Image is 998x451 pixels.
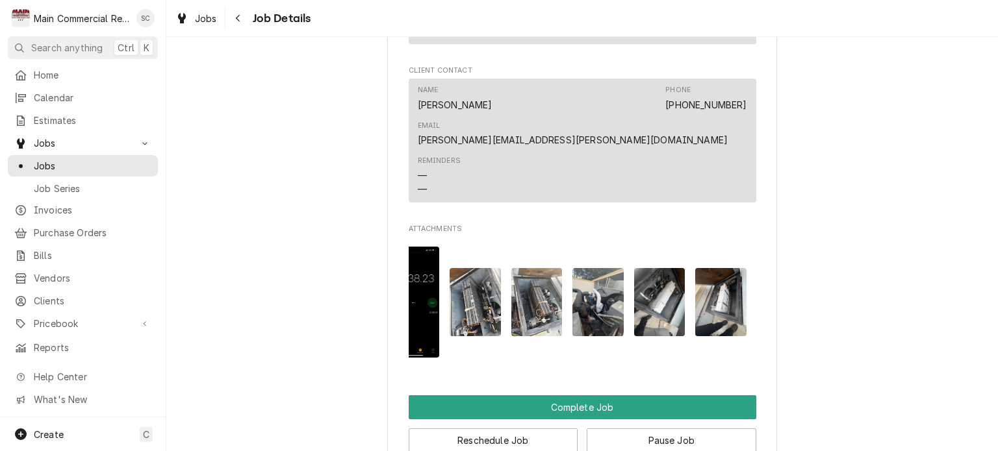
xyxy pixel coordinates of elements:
span: Home [34,68,151,82]
button: Search anythingCtrlK [8,36,158,59]
span: Create [34,429,64,440]
button: Complete Job [409,395,756,419]
a: Go to Help Center [8,366,158,387]
a: Reports [8,337,158,358]
span: Help Center [34,370,150,384]
a: Go to What's New [8,389,158,410]
span: Attachments [409,224,756,234]
span: C [143,428,149,441]
div: Reminders [418,156,461,195]
div: SC [136,9,155,27]
img: 6ctQ6YauT7q8pnO0TmF4 [695,268,747,336]
div: [PERSON_NAME] [418,98,493,112]
button: Navigate back [228,8,249,29]
span: Jobs [34,136,132,150]
a: Bills [8,245,158,266]
div: Attachments [409,224,756,368]
span: What's New [34,393,150,406]
span: Jobs [34,159,151,173]
a: Go to Pricebook [8,313,158,334]
a: Purchase Orders [8,222,158,243]
a: Jobs [170,8,222,29]
div: — [418,182,427,196]
a: Estimates [8,110,158,131]
span: Ctrl [118,41,134,55]
span: Jobs [195,12,217,25]
div: M [12,9,30,27]
div: Reminders [418,156,461,166]
span: K [144,41,149,55]
a: Home [8,64,158,86]
span: Calendar [34,91,151,104]
a: [PHONE_NUMBER] [665,99,747,110]
img: Lx33hT7FR4azVjfDAXki [389,247,440,358]
div: Sharon Campbell's Avatar [136,9,155,27]
div: — [418,169,427,182]
a: Job Series [8,178,158,199]
a: Vendors [8,267,158,289]
span: Attachments [409,237,756,368]
a: [PERSON_NAME][EMAIL_ADDRESS][PERSON_NAME][DOMAIN_NAME] [418,134,728,145]
div: Main Commercial Refrigeration Service [34,12,129,25]
span: Pricebook [34,317,132,330]
span: Bills [34,249,151,262]
span: Job Details [249,10,311,27]
span: Estimates [34,114,151,127]
span: Job Series [34,182,151,195]
div: Button Group Row [409,395,756,419]
div: Client Contact [409,66,756,208]
div: Contact [409,79,756,202]
div: Email [418,121,441,131]
img: ZTEFrdivRIWaL5DGwFVF [572,268,624,336]
div: Name [418,85,493,111]
img: kY8syu4wTzGnAsIFg1SQ [511,268,563,336]
img: oqXh0PIRTE2PZ7bXPqUs [450,268,501,336]
div: Phone [665,85,691,95]
div: Client Contact List [409,79,756,208]
a: Go to Jobs [8,132,158,154]
a: Jobs [8,155,158,177]
div: Email [418,121,728,147]
span: Reports [34,341,151,354]
a: Invoices [8,199,158,221]
a: Calendar [8,87,158,108]
span: Purchase Orders [34,226,151,239]
span: Search anything [31,41,103,55]
a: Clients [8,290,158,311]
div: Name [418,85,439,95]
img: ZgmnXE4SAui5llNdbON3 [634,268,685,336]
span: Clients [34,294,151,308]
span: Client Contact [409,66,756,76]
span: Vendors [34,271,151,285]
div: Main Commercial Refrigeration Service's Avatar [12,9,30,27]
span: Invoices [34,203,151,217]
div: Phone [665,85,747,111]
